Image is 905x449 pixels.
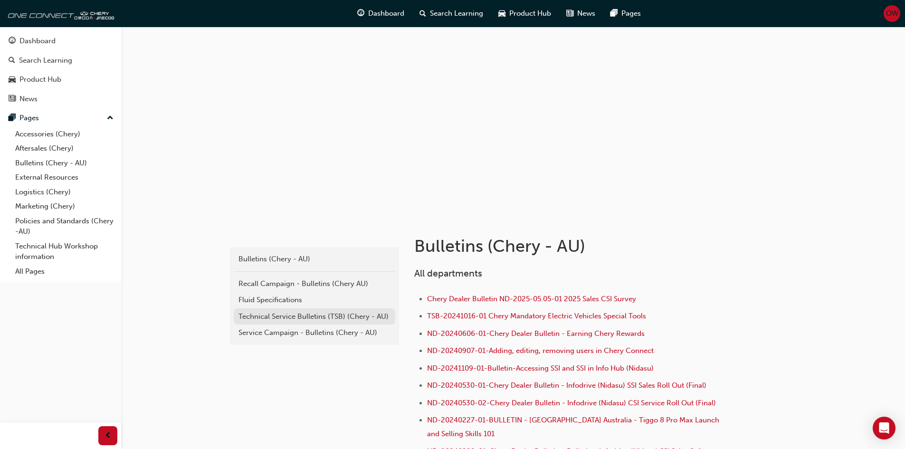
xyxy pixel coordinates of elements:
[4,32,117,50] a: Dashboard
[357,8,364,19] span: guage-icon
[430,8,483,19] span: Search Learning
[427,416,721,438] a: ND-20240227-01-BULLETIN - [GEOGRAPHIC_DATA] Australia - Tiggo 8 Pro Max Launch and Selling Skills...
[9,76,16,84] span: car-icon
[4,90,117,108] a: News
[509,8,551,19] span: Product Hub
[884,5,900,22] button: OW
[414,268,482,279] span: All departments
[238,295,391,306] div: Fluid Specifications
[427,364,654,373] a: ND-20241109-01-Bulletin-Accessing SSI and SSI in Info Hub (Nidasu)
[427,381,706,390] a: ND-20240530-01-Chery Dealer Bulletin - Infodrive (Nidasu) SSI Sales Roll Out (Final)
[238,327,391,338] div: Service Campaign - Bulletins (Chery - AU)
[886,8,898,19] span: OW
[427,329,645,338] a: ND-20240606-01-Chery Dealer Bulletin - Earning Chery Rewards
[621,8,641,19] span: Pages
[9,37,16,46] span: guage-icon
[427,399,716,407] a: ND-20240530-02-Chery Dealer Bulletin - Infodrive (Nidasu) CSI Service Roll Out (Final)
[412,4,491,23] a: search-iconSearch Learning
[11,239,117,264] a: Technical Hub Workshop information
[9,57,15,65] span: search-icon
[427,295,636,303] a: Chery Dealer Bulletin ND-2025-05.05-01 2025 Sales CSI Survey
[559,4,603,23] a: news-iconNews
[603,4,648,23] a: pages-iconPages
[234,292,395,308] a: Fluid Specifications
[414,236,726,257] h1: Bulletins (Chery - AU)
[368,8,404,19] span: Dashboard
[19,113,39,124] div: Pages
[4,109,117,127] button: Pages
[491,4,559,23] a: car-iconProduct Hub
[350,4,412,23] a: guage-iconDashboard
[11,185,117,200] a: Logistics (Chery)
[11,264,117,279] a: All Pages
[498,8,505,19] span: car-icon
[238,278,391,289] div: Recall Campaign - Bulletins (Chery AU)
[238,254,391,265] div: Bulletins (Chery - AU)
[11,127,117,142] a: Accessories (Chery)
[610,8,618,19] span: pages-icon
[234,251,395,267] a: Bulletins (Chery - AU)
[9,114,16,123] span: pages-icon
[234,308,395,325] a: Technical Service Bulletins (TSB) (Chery - AU)
[9,95,16,104] span: news-icon
[238,311,391,322] div: Technical Service Bulletins (TSB) (Chery - AU)
[5,4,114,23] img: oneconnect
[234,276,395,292] a: Recall Campaign - Bulletins (Chery AU)
[577,8,595,19] span: News
[11,170,117,185] a: External Resources
[11,141,117,156] a: Aftersales (Chery)
[105,430,112,442] span: prev-icon
[419,8,426,19] span: search-icon
[873,417,895,439] div: Open Intercom Messenger
[566,8,573,19] span: news-icon
[4,30,117,109] button: DashboardSearch LearningProduct HubNews
[19,94,38,105] div: News
[234,325,395,341] a: Service Campaign - Bulletins (Chery - AU)
[19,36,56,47] div: Dashboard
[11,214,117,239] a: Policies and Standards (Chery -AU)
[427,346,654,355] a: ND-20240907-01-Adding, editing, removing users in Chery Connect
[4,52,117,69] a: Search Learning
[11,199,117,214] a: Marketing (Chery)
[11,156,117,171] a: Bulletins (Chery - AU)
[107,112,114,124] span: up-icon
[19,55,72,66] div: Search Learning
[4,71,117,88] a: Product Hub
[19,74,61,85] div: Product Hub
[427,312,646,320] a: TSB-20241016-01 Chery Mandatory Electric Vehicles Special Tools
